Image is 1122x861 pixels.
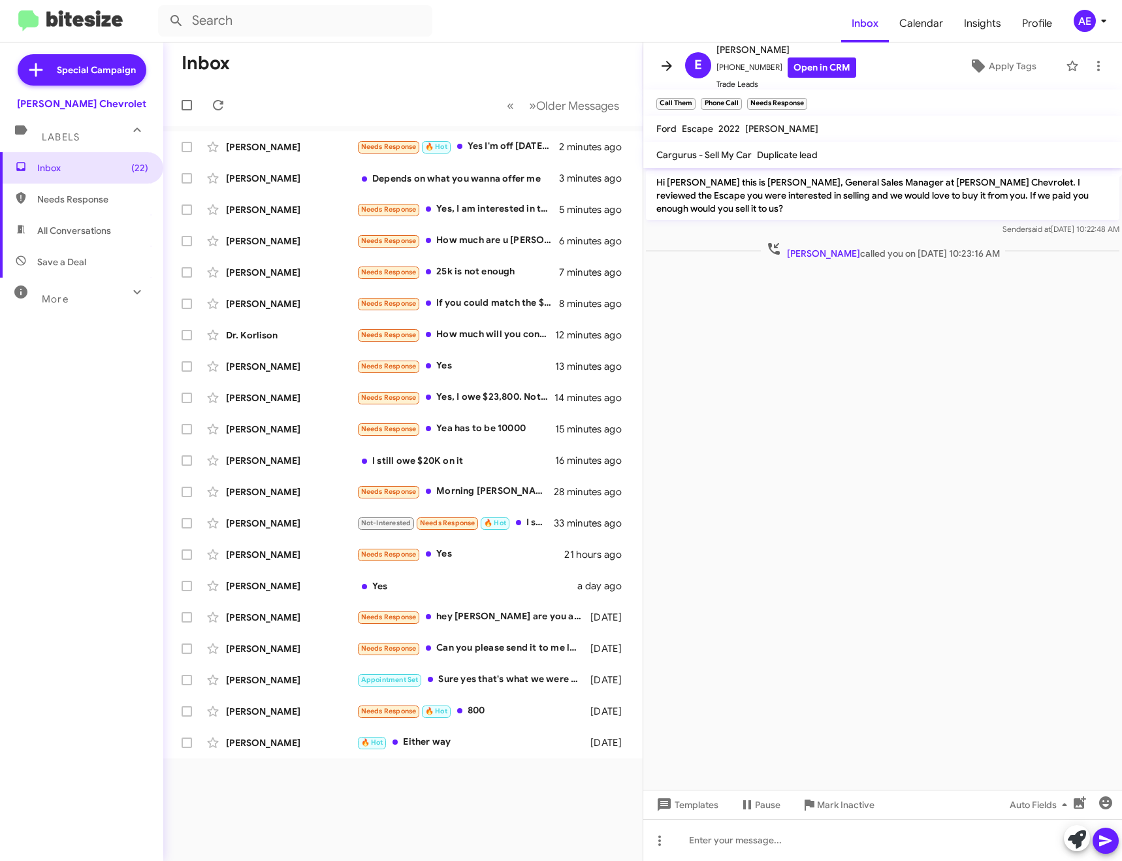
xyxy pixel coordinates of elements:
[1002,224,1119,234] span: Sender [DATE] 10:22:48 AM
[529,97,536,114] span: »
[989,54,1036,78] span: Apply Tags
[694,55,702,76] span: E
[226,674,357,687] div: [PERSON_NAME]
[755,793,780,817] span: Pause
[37,193,148,206] span: Needs Response
[357,202,559,217] div: Yes, I am interested in the used red Silverado you have on your lot or a new 2026.
[357,484,554,499] div: Morning [PERSON_NAME]. So here's the deal... my wife and I explained everything to JT the night w...
[226,266,357,279] div: [PERSON_NAME]
[17,97,146,110] div: [PERSON_NAME] Chevrolet
[646,171,1119,220] p: Hi [PERSON_NAME] this is [PERSON_NAME], General Sales Manager at [PERSON_NAME] Chevrolet. I revie...
[18,54,146,86] a: Special Campaign
[357,359,555,374] div: Yes
[889,5,954,42] a: Calendar
[226,579,357,593] div: [PERSON_NAME]
[357,704,588,719] div: 800
[588,736,632,749] div: [DATE]
[42,131,80,143] span: Labels
[564,548,632,561] div: 21 hours ago
[747,98,807,110] small: Needs Response
[357,172,559,185] div: Depends on what you wanna offer me
[1063,10,1108,32] button: AE
[555,423,632,436] div: 15 minutes ago
[656,98,696,110] small: Call Them
[226,360,357,373] div: [PERSON_NAME]
[554,391,632,404] div: 14 minutes ago
[577,579,632,593] div: a day ago
[946,54,1059,78] button: Apply Tags
[507,97,514,114] span: «
[182,53,230,74] h1: Inbox
[37,224,111,237] span: All Conversations
[37,161,148,174] span: Inbox
[559,172,632,185] div: 3 minutes ago
[559,297,632,310] div: 8 minutes ago
[226,485,357,498] div: [PERSON_NAME]
[357,672,588,687] div: Sure yes that's what we were trying to do. I don't think a 2026 would be in our budget maybe a 20...
[357,547,564,562] div: Yes
[226,391,357,404] div: [PERSON_NAME]
[226,423,357,436] div: [PERSON_NAME]
[555,454,632,467] div: 16 minutes ago
[536,99,619,113] span: Older Messages
[559,140,632,154] div: 2 minutes ago
[716,78,856,91] span: Trade Leads
[361,142,417,151] span: Needs Response
[357,579,577,593] div: Yes
[226,517,357,530] div: [PERSON_NAME]
[57,63,136,76] span: Special Campaign
[361,675,419,684] span: Appointment Set
[361,707,417,715] span: Needs Response
[37,255,86,268] span: Save a Deal
[555,360,632,373] div: 13 minutes ago
[682,123,713,135] span: Escape
[484,519,506,527] span: 🔥 Hot
[158,5,432,37] input: Search
[761,241,1005,260] span: called you on [DATE] 10:23:16 AM
[1012,5,1063,42] a: Profile
[841,5,889,42] a: Inbox
[788,57,856,78] a: Open in CRM
[361,268,417,276] span: Needs Response
[588,611,632,624] div: [DATE]
[131,161,148,174] span: (22)
[559,266,632,279] div: 7 minutes ago
[588,705,632,718] div: [DATE]
[701,98,741,110] small: Phone Call
[954,5,1012,42] a: Insights
[361,644,417,653] span: Needs Response
[420,519,475,527] span: Needs Response
[361,236,417,245] span: Needs Response
[226,548,357,561] div: [PERSON_NAME]
[357,296,559,311] div: If you could match the $10,600 carvana offered
[42,293,69,305] span: More
[718,123,740,135] span: 2022
[500,92,627,119] nav: Page navigation example
[361,487,417,496] span: Needs Response
[226,297,357,310] div: [PERSON_NAME]
[357,515,554,530] div: I scheduled an appointment [DATE] and you sold the car before I got there. Drove 2 hours for noth...
[588,674,632,687] div: [DATE]
[1074,10,1096,32] div: AE
[361,425,417,433] span: Needs Response
[361,362,417,370] span: Needs Response
[361,519,411,527] span: Not-Interested
[226,140,357,154] div: [PERSON_NAME]
[1028,224,1051,234] span: said at
[817,793,874,817] span: Mark Inactive
[361,550,417,559] span: Needs Response
[554,517,632,530] div: 33 minutes ago
[425,142,447,151] span: 🔥 Hot
[643,793,729,817] button: Templates
[361,613,417,621] span: Needs Response
[226,235,357,248] div: [PERSON_NAME]
[226,454,357,467] div: [PERSON_NAME]
[226,172,357,185] div: [PERSON_NAME]
[357,233,559,248] div: How much are u [PERSON_NAME] to guve me ?
[226,736,357,749] div: [PERSON_NAME]
[787,248,860,259] span: [PERSON_NAME]
[361,393,417,402] span: Needs Response
[1010,793,1072,817] span: Auto Fields
[745,123,818,135] span: [PERSON_NAME]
